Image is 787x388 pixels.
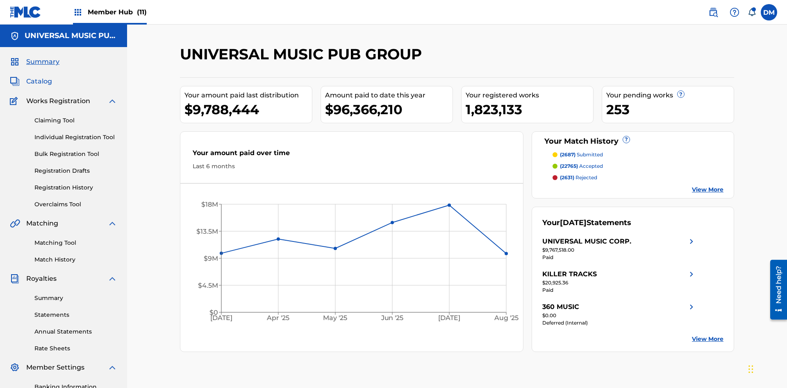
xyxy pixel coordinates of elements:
[764,257,787,324] iframe: Resource Center
[34,150,117,158] a: Bulk Registration Tool
[542,246,696,254] div: $9,767,518.00
[196,228,218,235] tspan: $13.5M
[34,344,117,353] a: Rate Sheets
[193,148,511,162] div: Your amount paid over time
[542,279,696,286] div: $20,925.36
[26,77,52,86] span: Catalog
[10,57,59,67] a: SummarySummary
[10,363,20,372] img: Member Settings
[193,162,511,171] div: Last 6 months
[560,174,597,181] p: rejected
[708,7,718,17] img: search
[494,314,519,322] tspan: Aug '25
[26,96,90,106] span: Works Registration
[180,45,426,63] h2: UNIVERSAL MUSIC PUB GROUP
[34,255,117,264] a: Match History
[184,100,312,119] div: $9,788,444
[606,100,734,119] div: 253
[88,7,147,17] span: Member Hub
[325,100,453,119] div: $96,366,210
[107,274,117,284] img: expand
[730,7,739,17] img: help
[10,77,52,86] a: CatalogCatalog
[323,314,348,322] tspan: May '25
[26,274,57,284] span: Royalties
[34,239,117,247] a: Matching Tool
[10,96,20,106] img: Works Registration
[204,255,218,262] tspan: $9M
[325,90,453,100] div: Amount paid to date this year
[73,7,83,17] img: Top Rightsholders
[560,218,587,227] span: [DATE]
[542,302,696,327] a: 360 MUSICright chevron icon$0.00Deferred (Internal)
[34,183,117,192] a: Registration History
[542,217,631,228] div: Your Statements
[542,319,696,327] div: Deferred (Internal)
[10,219,20,228] img: Matching
[107,96,117,106] img: expand
[10,77,20,86] img: Catalog
[107,219,117,228] img: expand
[746,349,787,388] iframe: Chat Widget
[560,162,603,170] p: accepted
[678,91,684,97] span: ?
[623,136,630,143] span: ?
[25,31,117,41] h5: UNIVERSAL MUSIC PUB GROUP
[34,327,117,336] a: Annual Statements
[687,269,696,279] img: right chevron icon
[542,286,696,294] div: Paid
[542,312,696,319] div: $0.00
[542,254,696,261] div: Paid
[137,8,147,16] span: (11)
[542,269,696,294] a: KILLER TRACKSright chevron icon$20,925.36Paid
[553,151,724,158] a: (2687) submitted
[726,4,743,20] div: Help
[560,163,578,169] span: (22765)
[10,6,41,18] img: MLC Logo
[26,363,84,372] span: Member Settings
[553,174,724,181] a: (2631) rejected
[34,294,117,302] a: Summary
[692,335,723,343] a: View More
[687,237,696,246] img: right chevron icon
[542,302,579,312] div: 360 MUSIC
[692,185,723,194] a: View More
[107,363,117,372] img: expand
[606,90,734,100] div: Your pending works
[34,167,117,175] a: Registration Drafts
[381,314,404,322] tspan: Jun '25
[542,237,696,261] a: UNIVERSAL MUSIC CORP.right chevron icon$9,767,518.00Paid
[210,314,232,322] tspan: [DATE]
[553,162,724,170] a: (22765) accepted
[542,136,724,147] div: Your Match History
[748,8,756,16] div: Notifications
[184,90,312,100] div: Your amount paid last distribution
[560,151,575,158] span: (2687)
[439,314,461,322] tspan: [DATE]
[466,90,593,100] div: Your registered works
[687,302,696,312] img: right chevron icon
[26,219,58,228] span: Matching
[209,309,218,316] tspan: $0
[267,314,290,322] tspan: Apr '25
[761,4,777,20] div: User Menu
[10,57,20,67] img: Summary
[34,311,117,319] a: Statements
[34,133,117,142] a: Individual Registration Tool
[560,174,574,180] span: (2631)
[542,237,631,246] div: UNIVERSAL MUSIC CORP.
[34,116,117,125] a: Claiming Tool
[748,357,753,381] div: Drag
[34,200,117,209] a: Overclaims Tool
[560,151,603,158] p: submitted
[705,4,721,20] a: Public Search
[466,100,593,119] div: 1,823,133
[26,57,59,67] span: Summary
[10,31,20,41] img: Accounts
[201,201,218,208] tspan: $18M
[10,274,20,284] img: Royalties
[542,269,597,279] div: KILLER TRACKS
